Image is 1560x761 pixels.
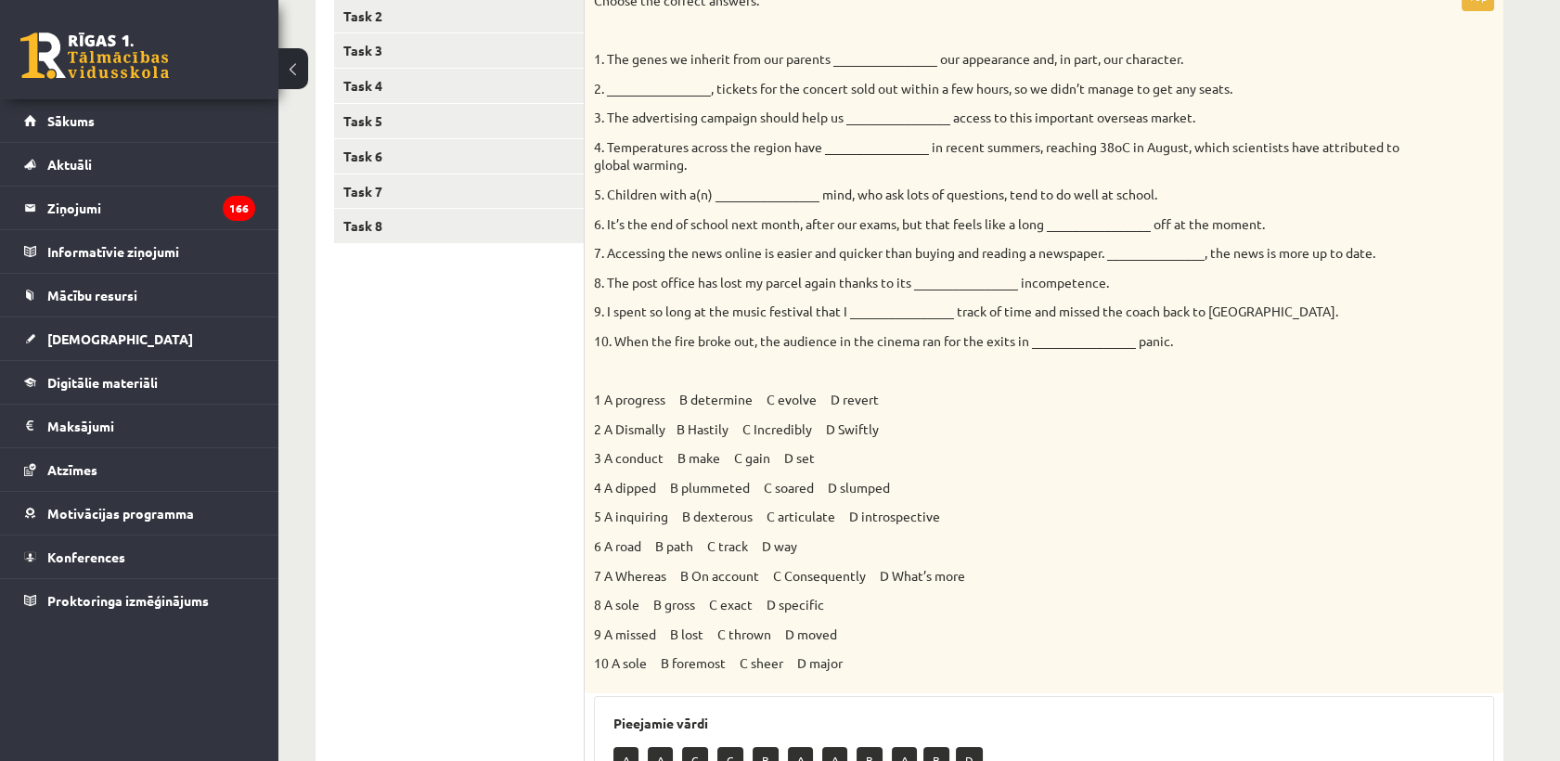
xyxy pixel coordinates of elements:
legend: Informatīvie ziņojumi [47,230,255,273]
p: 4 A dipped B plummeted C soared D slumped [594,479,1401,497]
p: 9. I spent so long at the music festival that I ________________ track of time and missed the coa... [594,303,1401,321]
a: Task 7 [334,174,584,209]
p: 6 A road B path C track D way [594,537,1401,556]
a: Rīgas 1. Tālmācības vidusskola [20,32,169,79]
p: 3 A conduct B make C gain D set [594,449,1401,468]
span: Motivācijas programma [47,505,194,522]
p: 2 A Dismally B Hastily C Incredibly D Swiftly [594,420,1401,439]
p: 10 A sole B foremost C sheer D major [594,654,1401,673]
p: 9 A missed B lost C thrown D moved [594,626,1401,644]
i: 166 [223,196,255,221]
p: 1. The genes we inherit from our parents ________________ our appearance and, in part, our charac... [594,50,1401,69]
p: 2. ________________, tickets for the concert sold out within a few hours, so we didn’t manage to ... [594,80,1401,98]
p: 4. Temperatures across the region have ________________ in recent summers, reaching 38oC in Augus... [594,138,1401,174]
a: Sākums [24,99,255,142]
span: [DEMOGRAPHIC_DATA] [47,330,193,347]
a: Aktuāli [24,143,255,186]
p: 5. Children with a(n) ________________ mind, who ask lots of questions, tend to do well at school. [594,186,1401,204]
h3: Pieejamie vārdi [613,716,1475,731]
p: 7 A Whereas B On account C Consequently D What’s more [594,567,1401,586]
a: Proktoringa izmēģinājums [24,579,255,622]
p: 10. When the fire broke out, the audience in the cinema ran for the exits in ________________ panic. [594,332,1401,351]
a: Atzīmes [24,448,255,491]
span: Digitālie materiāli [47,374,158,391]
p: 7. Accessing the news online is easier and quicker than buying and reading a newspaper. _________... [594,244,1401,263]
span: Atzīmes [47,461,97,478]
a: [DEMOGRAPHIC_DATA] [24,317,255,360]
p: 8 A sole B gross C exact D specific [594,596,1401,614]
a: Maksājumi [24,405,255,447]
a: Task 3 [334,33,584,68]
a: Digitālie materiāli [24,361,255,404]
span: Sākums [47,112,95,129]
span: Aktuāli [47,156,92,173]
span: Konferences [47,548,125,565]
a: Mācību resursi [24,274,255,316]
p: 5 A inquiring B dexterous C articulate D introspective [594,508,1401,526]
a: Ziņojumi166 [24,187,255,229]
p: 8. The post office has lost my parcel again thanks to its ________________ incompetence. [594,274,1401,292]
a: Informatīvie ziņojumi [24,230,255,273]
legend: Maksājumi [47,405,255,447]
a: Task 8 [334,209,584,243]
p: 1 A progress B determine C evolve D revert [594,391,1401,409]
p: 3. The advertising campaign should help us ________________ access to this important overseas mar... [594,109,1401,127]
a: Task 4 [334,69,584,103]
a: Motivācijas programma [24,492,255,535]
a: Task 6 [334,139,584,174]
span: Proktoringa izmēģinājums [47,592,209,609]
a: Konferences [24,535,255,578]
a: Task 5 [334,104,584,138]
span: Mācību resursi [47,287,137,303]
p: 6. It’s the end of school next month, after our exams, but that feels like a long _______________... [594,215,1401,234]
legend: Ziņojumi [47,187,255,229]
